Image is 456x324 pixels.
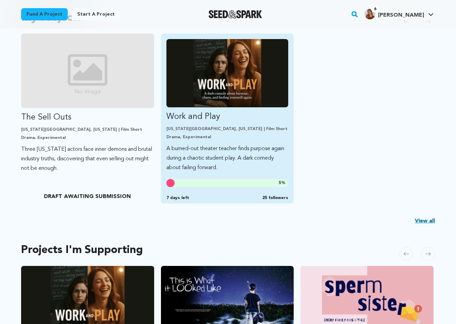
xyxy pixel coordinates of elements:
span: [PERSON_NAME] [378,13,424,18]
a: Start a project [72,8,120,20]
a: Seed&Spark Homepage [209,10,262,18]
a: Jackie C.'s Profile [363,7,435,19]
span: 25 followers [262,195,288,201]
p: The Sell Outs [21,112,154,123]
div: Jackie C.'s Profile [364,8,424,19]
span: 7 days left [166,195,189,201]
a: Fund Work and Play [166,39,289,173]
p: [US_STATE][GEOGRAPHIC_DATA], [US_STATE] | Film Short [166,126,289,132]
img: 3632f05dbdede9e2.jpg [364,8,375,19]
a: Fund a project [21,8,68,20]
p: Work and Play [166,111,289,122]
span: 5 [279,181,281,185]
h2: Projects I'm Supporting [21,246,143,255]
p: Drama, Experimental [21,135,154,141]
p: DRAFT AWAITING SUBMISSION [21,193,154,201]
img: Seed&Spark Logo Dark Mode [209,10,262,18]
span: Jackie C.'s Profile [363,7,435,21]
span: 6 [371,6,379,13]
p: Three [US_STATE] actors face inner demons and brutal industry truths, discovering that even selli... [21,145,154,173]
p: A burned-out theater teacher finds purpose again during a chaotic student play. A dark comedy abo... [166,144,289,173]
p: Drama, Experimental [166,134,289,140]
span: % [279,180,286,186]
a: View all [415,217,435,225]
a: Fund The Sell Outs [21,34,154,173]
p: [US_STATE][GEOGRAPHIC_DATA], [US_STATE] | Film Short [21,127,154,132]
